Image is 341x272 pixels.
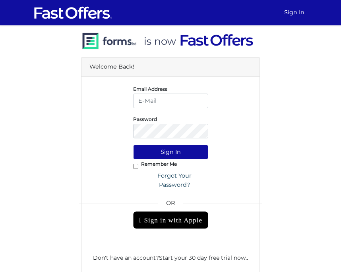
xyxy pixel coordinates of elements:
[89,248,252,262] div: Don't have an account? .
[133,211,208,229] div: Sign in with Apple
[133,118,157,120] label: Password
[281,5,308,20] a: Sign In
[133,94,208,108] input: E-Mail
[133,88,167,90] label: Email Address
[81,57,260,77] div: Welcome Back!
[159,254,247,261] a: Start your 30 day free trial now.
[141,163,177,165] label: Remember Me
[141,169,208,192] a: Forgot Your Password?
[133,199,208,211] span: OR
[133,145,208,159] button: Sign In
